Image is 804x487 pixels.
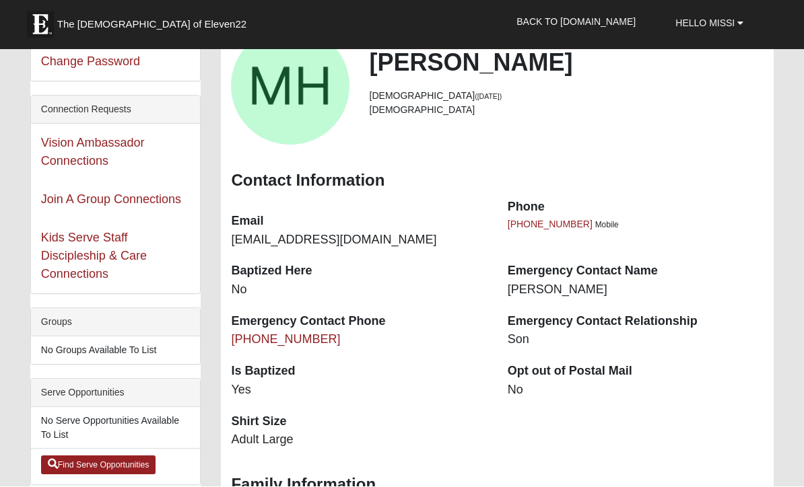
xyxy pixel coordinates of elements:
dt: Emergency Contact Relationship [508,313,764,331]
div: Serve Opportunities [31,379,201,408]
dd: No [231,282,487,299]
small: ([DATE]) [475,93,502,101]
a: [PHONE_NUMBER] [508,219,593,230]
a: Change Password [41,55,140,69]
span: Hello Missi [675,18,735,29]
dt: Opt out of Postal Mail [508,363,764,381]
h2: [PERSON_NAME] [370,48,764,77]
dt: Emergency Contact Name [508,263,764,280]
dd: Son [508,332,764,349]
dd: No [508,382,764,400]
dt: Emergency Contact Phone [231,313,487,331]
a: View Fullsize Photo [231,28,349,145]
div: Groups [31,309,201,337]
dt: Baptized Here [231,263,487,280]
div: Connection Requests [31,96,201,124]
li: No Serve Opportunities Available To List [31,408,201,449]
li: [DEMOGRAPHIC_DATA] [370,89,764,104]
span: The [DEMOGRAPHIC_DATA] of Eleven22 [57,18,246,32]
dd: [EMAIL_ADDRESS][DOMAIN_NAME] [231,232,487,250]
span: Mobile [595,221,619,230]
h3: Contact Information [231,172,764,191]
a: Hello Missi [665,7,753,40]
a: [PHONE_NUMBER] [231,333,340,346]
a: Back to [DOMAIN_NAME] [506,5,646,39]
dd: Yes [231,382,487,400]
a: The [DEMOGRAPHIC_DATA] of Eleven22 [20,5,290,38]
li: [DEMOGRAPHIC_DATA] [370,104,764,118]
dt: Email [231,213,487,231]
dd: Adult Large [231,432,487,449]
a: Kids Serve Staff Discipleship & Care Connections [41,231,147,281]
a: Join A Group Connections [41,193,181,207]
li: No Groups Available To List [31,337,201,365]
dt: Shirt Size [231,414,487,431]
dd: [PERSON_NAME] [508,282,764,299]
dt: Phone [508,199,764,217]
img: Eleven22 logo [27,11,54,38]
dt: Is Baptized [231,363,487,381]
a: Vision Ambassador Connections [41,137,145,168]
a: Find Serve Opportunities [41,456,156,475]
